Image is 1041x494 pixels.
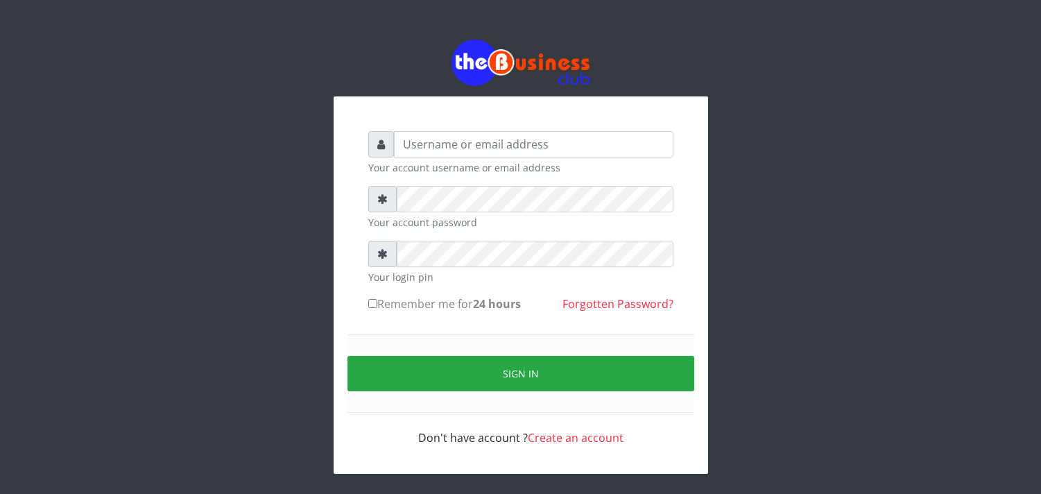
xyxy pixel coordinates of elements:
input: Username or email address [394,131,673,157]
small: Your login pin [368,270,673,284]
input: Remember me for24 hours [368,299,377,308]
button: Sign in [347,356,694,391]
a: Forgotten Password? [562,296,673,312]
a: Create an account [528,430,623,445]
div: Don't have account ? [368,413,673,446]
small: Your account username or email address [368,160,673,175]
b: 24 hours [473,296,521,312]
small: Your account password [368,215,673,230]
label: Remember me for [368,296,521,312]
